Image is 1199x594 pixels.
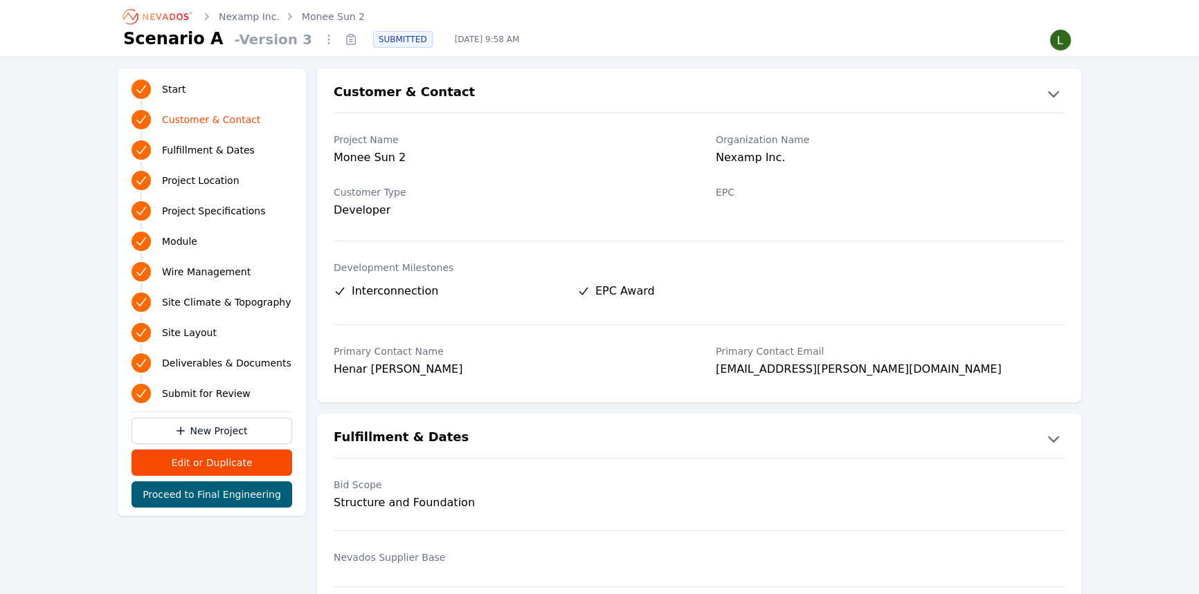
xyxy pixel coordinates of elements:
[162,113,260,127] span: Customer & Contact
[334,478,683,492] label: Bid Scope
[317,427,1081,449] button: Fulfillment & Dates
[219,10,280,24] a: Nexamp Inc.
[317,82,1081,104] button: Customer & Contact
[229,30,318,49] span: - Version 3
[352,283,438,299] span: Interconnection
[132,481,292,508] button: Proceed to Final Engineering
[1049,29,1072,51] img: Lamar Washington
[132,449,292,476] button: Edit or Duplicate
[716,149,1065,169] div: Nexamp Inc.
[162,265,251,279] span: Wire Management
[334,185,683,199] label: Customer Type
[444,34,531,45] span: [DATE] 9:58 AM
[334,149,683,169] div: Monee Sun 2
[334,427,469,449] h2: Fulfillment & Dates
[716,361,1065,380] div: [EMAIL_ADDRESS][PERSON_NAME][DOMAIN_NAME]
[162,326,217,340] span: Site Layout
[334,494,683,511] div: Structure and Foundation
[334,550,683,564] label: Nevados Supplier Base
[334,261,1065,275] label: Development Milestones
[716,185,1065,199] label: EPC
[334,202,683,219] div: Developer
[334,361,683,380] div: Henar [PERSON_NAME]
[334,133,683,147] label: Project Name
[373,31,433,48] div: SUBMITTED
[162,295,291,309] span: Site Climate & Topography
[132,77,292,406] nav: Progress
[162,174,240,187] span: Project Location
[595,283,655,299] span: EPC Award
[334,344,683,358] label: Primary Contact Name
[302,10,365,24] a: Monee Sun 2
[334,82,475,104] h2: Customer & Contact
[162,387,251,400] span: Submit for Review
[162,82,186,96] span: Start
[132,418,292,444] a: New Project
[162,204,266,218] span: Project Specifications
[162,143,255,157] span: Fulfillment & Dates
[162,356,291,370] span: Deliverables & Documents
[123,6,365,28] nav: Breadcrumb
[162,234,197,248] span: Module
[716,344,1065,358] label: Primary Contact Email
[123,28,224,50] h1: Scenario A
[716,133,1065,147] label: Organization Name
